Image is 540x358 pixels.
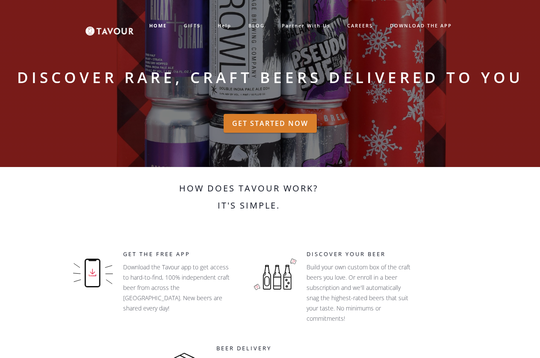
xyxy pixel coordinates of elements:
[123,262,230,313] p: Download the Tavour app to get access to hard-to-find, 100% independent craft beer from across th...
[123,250,235,259] h5: GET THE FREE APP
[141,19,175,33] a: HOME
[307,262,413,324] p: Build your own custom box of the craft beers you love. Or enroll in a beer subscription and we'll...
[240,19,273,33] a: BLOG
[224,114,317,133] a: GET STARTED NOW
[127,180,371,223] h2: How does Tavour work? It's simple.
[209,19,240,33] a: help
[175,19,209,33] a: GIFTS
[381,19,460,33] a: DOWNLOAD THE APP
[216,344,340,353] h5: Beer Delivery
[339,19,381,33] a: CAREERS
[307,250,422,259] h5: Discover your beer
[273,19,339,33] a: partner with us
[149,22,167,29] strong: HOME
[17,67,523,88] strong: Discover rare, craft beers delivered to you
